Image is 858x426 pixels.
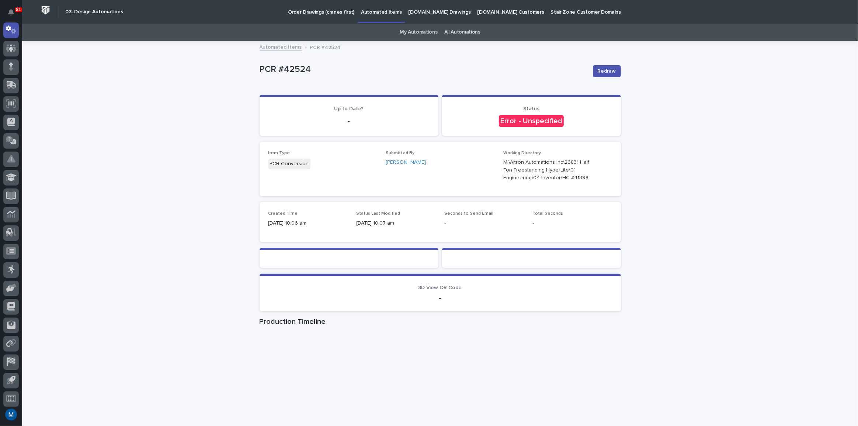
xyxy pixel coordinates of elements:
a: [PERSON_NAME] [386,159,426,166]
img: Workspace Logo [39,3,52,17]
div: Notifications81 [9,9,19,21]
a: My Automations [400,24,438,41]
p: [DATE] 10:07 am [357,219,436,227]
button: Notifications [3,4,19,20]
p: M:\Altron Automations Inc\26831 Half Ton Freestanding HyperLite\01 Engineering\04 Inventor\HC #41398 [503,159,594,181]
div: Error - Unspecified [499,115,564,127]
p: PCR #42524 [310,43,341,51]
p: - [268,117,430,125]
button: users-avatar [3,407,19,422]
p: - [445,219,524,227]
span: 3D View QR Code [418,285,462,290]
span: Status Last Modified [357,211,400,216]
h2: 03. Design Automations [65,9,123,15]
span: Item Type [268,151,290,155]
span: Up to Date? [334,106,364,111]
p: 81 [16,7,21,12]
p: PCR #42524 [260,64,587,75]
span: Total Seconds [533,211,563,216]
span: Redraw [598,67,616,75]
p: - [268,294,612,302]
div: PCR Conversion [268,159,310,169]
h1: Production Timeline [260,317,621,326]
a: All Automations [444,24,480,41]
span: Submitted By [386,151,414,155]
button: Redraw [593,65,621,77]
p: [DATE] 10:06 am [268,219,348,227]
p: - [533,219,612,227]
span: Created Time [268,211,298,216]
span: Working Directory [503,151,541,155]
span: Status [523,106,539,111]
a: Automated Items [260,42,302,51]
span: Seconds to Send Email [445,211,494,216]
